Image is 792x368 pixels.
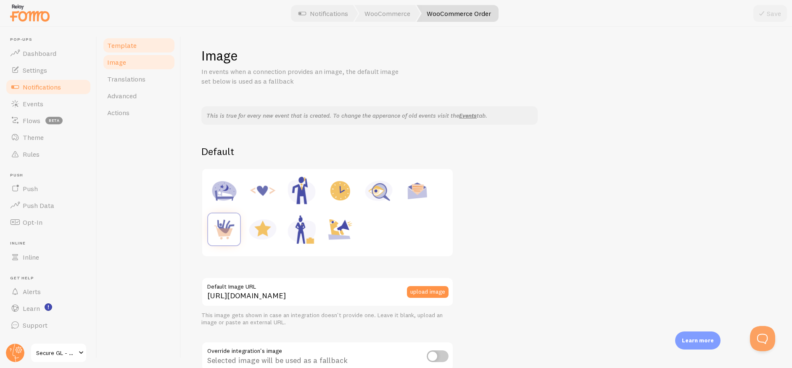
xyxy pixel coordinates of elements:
a: Inline [5,249,92,265]
a: Theme [5,129,92,146]
h1: Image [201,47,772,64]
button: upload image [407,286,449,298]
div: This image gets shown in case an integration doesn't provide one. Leave it blank, upload an image... [201,312,454,326]
a: Dashboard [5,45,92,62]
span: beta [45,117,63,124]
a: Learn [5,300,92,317]
img: Female Executive [285,213,317,245]
span: Dashboard [23,49,56,58]
iframe: Help Scout Beacon - Open [750,326,775,351]
img: Newsletter [401,175,433,207]
a: Push [5,180,92,197]
a: Rules [5,146,92,163]
img: Accommodation [208,175,240,207]
span: Get Help [10,276,92,281]
a: Flows beta [5,112,92,129]
span: Theme [23,133,44,142]
span: Alerts [23,287,41,296]
span: Push [23,184,38,193]
p: This is true for every new event that is created. To change the apperance of old events visit the... [206,111,533,120]
span: Translations [107,75,145,83]
span: Advanced [107,92,137,100]
span: Notifications [23,83,61,91]
span: Events [23,100,43,108]
span: Flows [23,116,40,125]
span: Inline [10,241,92,246]
span: Pop-ups [10,37,92,42]
a: Actions [102,104,176,121]
a: Events [5,95,92,112]
img: Purchase [208,213,240,245]
svg: <p>Watch New Feature Tutorials!</p> [45,303,52,311]
div: Learn more [675,331,721,350]
a: Secure GL - Gut-[MEDICAL_DATA] Solution [30,343,87,363]
img: Male Executive [285,175,317,207]
span: Learn [23,304,40,313]
img: fomo-relay-logo-orange.svg [9,2,51,24]
a: Notifications [5,79,92,95]
span: Settings [23,66,47,74]
a: Opt-In [5,214,92,231]
a: Settings [5,62,92,79]
a: Translations [102,71,176,87]
a: Advanced [102,87,176,104]
img: Code [247,175,279,207]
span: Template [107,41,137,50]
h2: Default [201,145,772,158]
img: Inquiry [363,175,395,207]
p: Learn more [682,336,714,344]
a: Support [5,317,92,334]
img: Rating [247,213,279,245]
a: Alerts [5,283,92,300]
a: Push Data [5,197,92,214]
span: Rules [23,150,40,158]
label: Default Image URL [201,277,454,292]
span: Inline [23,253,39,261]
span: Push Data [23,201,54,210]
span: Actions [107,108,129,117]
a: Template [102,37,176,54]
span: Secure GL - Gut-[MEDICAL_DATA] Solution [36,348,76,358]
span: Opt-In [23,218,42,226]
span: Support [23,321,48,329]
p: In events when a connection provides an image, the default image set below is used as a fallback [201,67,403,86]
span: Push [10,173,92,178]
a: Image [102,54,176,71]
a: Events [459,112,477,119]
img: Shoutout [324,213,356,245]
img: Appointment [324,175,356,207]
span: Image [107,58,126,66]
